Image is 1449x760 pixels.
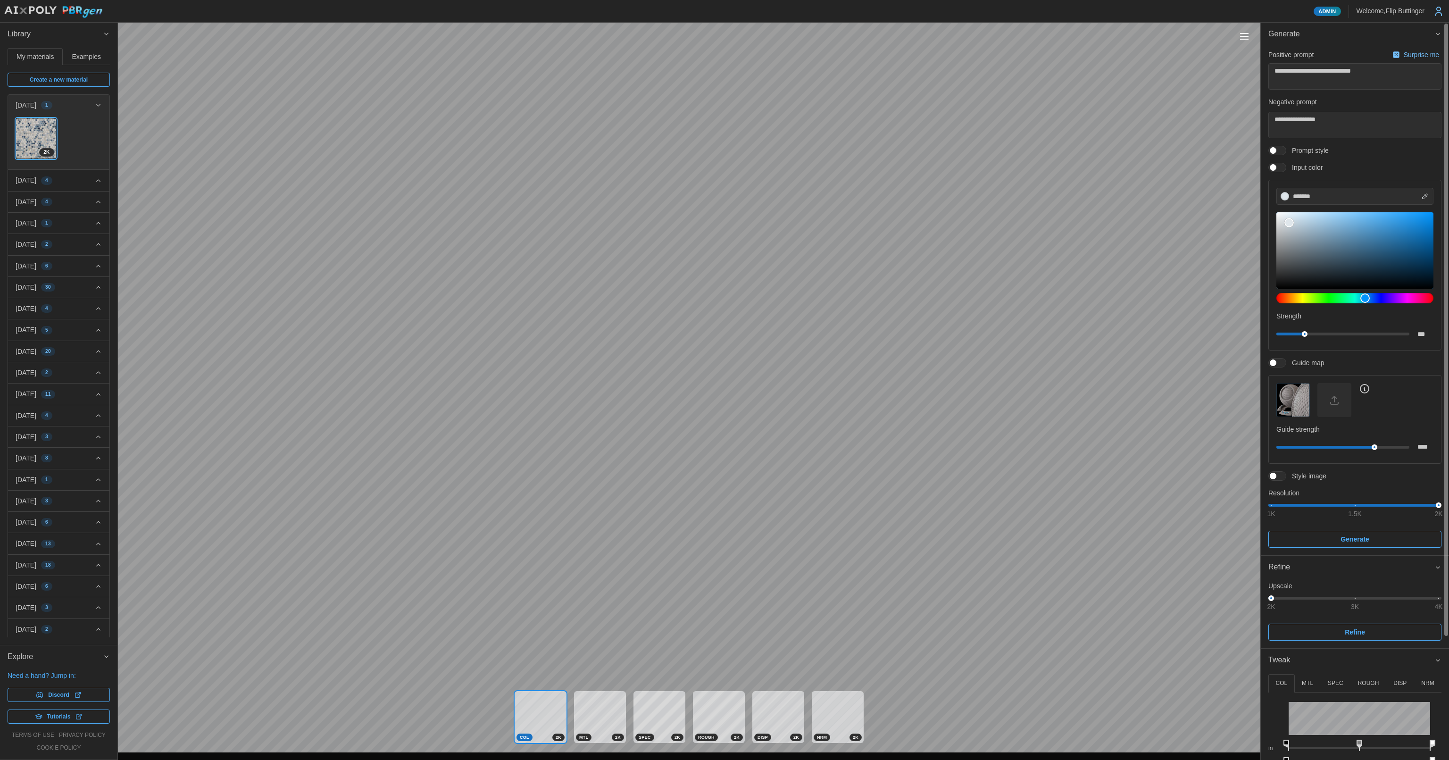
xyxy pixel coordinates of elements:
[1275,679,1287,687] p: COL
[1357,6,1424,16] p: Welcome, Flip Buttinger
[16,261,36,271] p: [DATE]
[30,73,88,86] span: Create a new material
[1286,358,1324,367] span: Guide map
[853,734,858,741] span: 2 K
[16,475,36,484] p: [DATE]
[8,710,110,724] a: Tutorials
[1358,679,1379,687] p: ROUGH
[1261,579,1449,648] div: Refine
[45,626,48,633] span: 2
[45,348,51,355] span: 20
[8,384,109,404] button: [DATE]11
[16,325,36,334] p: [DATE]
[72,53,101,60] span: Examples
[16,283,36,292] p: [DATE]
[8,234,109,255] button: [DATE]2
[45,262,48,270] span: 6
[16,118,56,159] img: bC4fuoG33Eqxh8GMhCCg
[1268,744,1281,752] p: in
[758,734,768,741] span: DISP
[45,305,48,312] span: 4
[1328,679,1343,687] p: SPEC
[1268,23,1434,46] span: Generate
[16,539,36,548] p: [DATE]
[45,433,48,441] span: 3
[16,432,36,442] p: [DATE]
[1261,649,1449,672] button: Tweak
[45,198,48,206] span: 4
[45,476,48,484] span: 1
[1268,624,1441,641] button: Refine
[8,576,109,597] button: [DATE]6
[675,734,680,741] span: 2 K
[16,496,36,506] p: [DATE]
[1390,48,1441,61] button: Surprise me
[16,118,57,159] a: bC4fuoG33Eqxh8GMhCCg2K
[16,175,36,185] p: [DATE]
[1276,425,1433,434] p: Guide strength
[16,240,36,249] p: [DATE]
[45,101,48,109] span: 1
[1276,311,1433,321] p: Strength
[1286,163,1323,172] span: Input color
[4,6,103,18] img: AIxPoly PBRgen
[8,597,109,618] button: [DATE]3
[520,734,529,741] span: COL
[1268,581,1441,591] p: Upscale
[45,454,48,462] span: 8
[16,560,36,570] p: [DATE]
[8,426,109,447] button: [DATE]3
[1268,531,1441,548] button: Generate
[16,368,36,377] p: [DATE]
[36,744,81,752] a: cookie policy
[16,625,36,634] p: [DATE]
[8,116,109,169] div: [DATE]1
[1268,649,1434,672] span: Tweak
[8,405,109,426] button: [DATE]4
[1393,679,1407,687] p: DISP
[8,95,109,116] button: [DATE]1
[1286,471,1326,481] span: Style image
[45,604,48,611] span: 3
[1261,46,1449,555] div: Generate
[45,219,48,227] span: 1
[12,731,54,739] a: terms of use
[1268,50,1314,59] p: Positive prompt
[8,469,109,490] button: [DATE]1
[45,497,48,505] span: 3
[8,170,109,191] button: [DATE]4
[45,583,48,590] span: 6
[8,491,109,511] button: [DATE]3
[8,298,109,319] button: [DATE]4
[45,412,48,419] span: 4
[16,582,36,591] p: [DATE]
[8,256,109,276] button: [DATE]6
[817,734,827,741] span: NRM
[45,241,48,248] span: 2
[579,734,588,741] span: MTL
[1261,556,1449,579] button: Refine
[45,540,51,548] span: 13
[1268,561,1434,573] div: Refine
[1345,624,1365,640] span: Refine
[16,453,36,463] p: [DATE]
[16,100,36,110] p: [DATE]
[1276,383,1310,417] button: Guide map
[59,731,106,739] a: privacy policy
[556,734,561,741] span: 2 K
[8,362,109,383] button: [DATE]2
[16,304,36,313] p: [DATE]
[793,734,799,741] span: 2 K
[1261,23,1449,46] button: Generate
[47,710,71,723] span: Tutorials
[8,23,103,46] span: Library
[45,518,48,526] span: 6
[8,671,110,680] p: Need a hand? Jump in:
[8,73,110,87] a: Create a new material
[8,645,103,668] span: Explore
[8,555,109,576] button: [DATE]18
[615,734,621,741] span: 2 K
[45,284,51,291] span: 30
[1404,50,1441,59] p: Surprise me
[16,197,36,207] p: [DATE]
